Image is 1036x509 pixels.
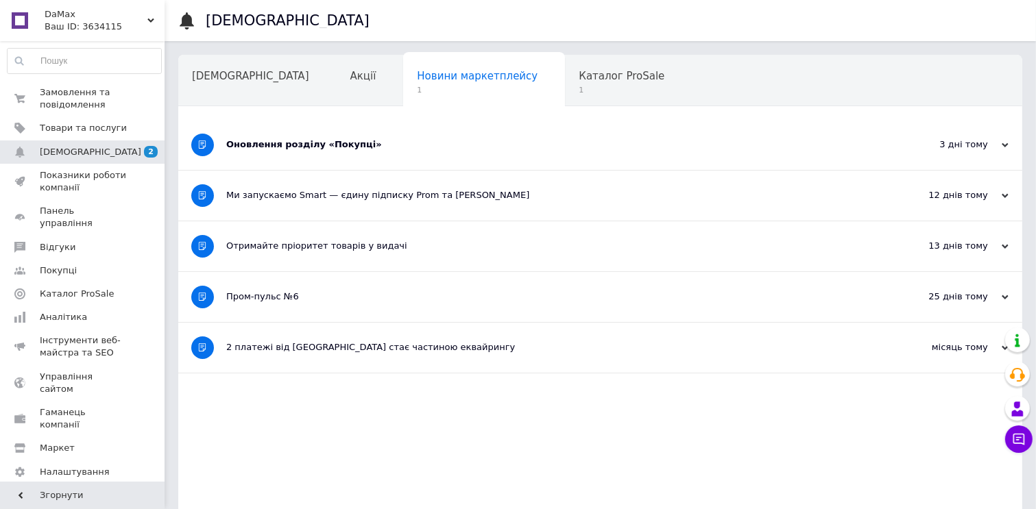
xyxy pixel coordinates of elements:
span: 2 [144,146,158,158]
span: Показники роботи компанії [40,169,127,194]
span: 1 [417,85,538,95]
span: Інструменти веб-майстра та SEO [40,334,127,359]
div: 3 дні тому [871,138,1009,151]
span: Аналітика [40,311,87,323]
div: Ми запускаємо Smart — єдину підписку Prom та [PERSON_NAME] [226,189,871,201]
span: Налаштування [40,466,110,478]
span: Товари та послуги [40,122,127,134]
div: місяць тому [871,341,1009,353]
h1: [DEMOGRAPHIC_DATA] [206,12,370,29]
div: Отримайте пріоритет товарів у видачі [226,240,871,252]
span: [DEMOGRAPHIC_DATA] [192,70,309,82]
span: Каталог ProSale [579,70,664,82]
span: DaMax [45,8,147,21]
button: Чат з покупцем [1005,425,1033,453]
span: Акції [350,70,376,82]
span: Замовлення та повідомлення [40,86,127,111]
div: Пром-пульс №6 [226,290,871,303]
span: Панель управління [40,205,127,229]
div: 12 днів тому [871,189,1009,201]
div: Оновлення розділу «Покупці» [226,138,871,151]
span: Відгуки [40,241,75,253]
span: [DEMOGRAPHIC_DATA] [40,146,141,158]
span: Покупці [40,264,77,277]
input: Пошук [8,49,161,73]
span: Маркет [40,442,75,454]
div: 13 днів тому [871,240,1009,252]
span: 1 [579,85,664,95]
span: Новини маркетплейсу [417,70,538,82]
div: Ваш ID: 3634115 [45,21,165,33]
div: 25 днів тому [871,290,1009,303]
span: Каталог ProSale [40,288,114,300]
span: Управління сайтом [40,371,127,395]
div: 2 платежі від [GEOGRAPHIC_DATA] стає частиною еквайрингу [226,341,871,353]
span: Гаманець компанії [40,406,127,431]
